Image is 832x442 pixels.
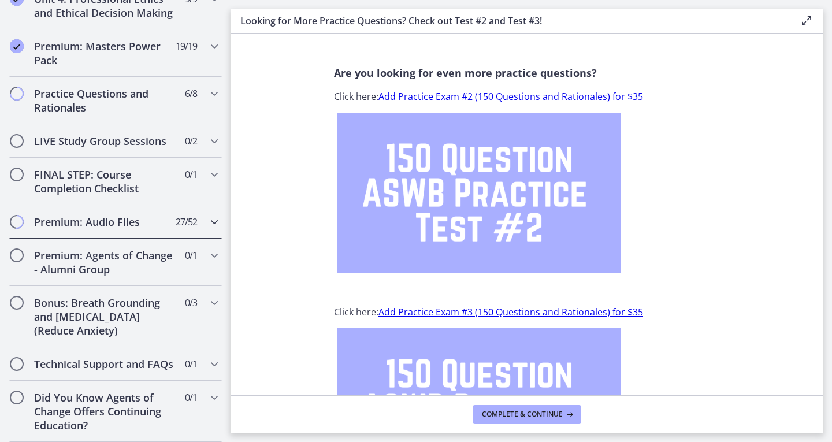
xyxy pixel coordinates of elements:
span: Are you looking for even more practice questions? [334,66,597,80]
h2: FINAL STEP: Course Completion Checklist [34,168,175,195]
h2: Premium: Masters Power Pack [34,39,175,67]
h2: Did You Know Agents of Change Offers Continuing Education? [34,391,175,432]
span: 27 / 52 [176,215,197,229]
span: 6 / 8 [185,87,197,101]
span: 0 / 1 [185,391,197,404]
a: Add Practice Exam #2 (150 Questions and Rationales) for $35 [378,90,643,103]
h3: Looking for More Practice Questions? Check out Test #2 and Test #3! [240,14,781,28]
span: 0 / 1 [185,357,197,371]
h2: Technical Support and FAQs [34,357,175,371]
h2: Bonus: Breath Grounding and [MEDICAL_DATA] (Reduce Anxiety) [34,296,175,337]
p: Click here: [334,305,720,319]
span: 0 / 2 [185,134,197,148]
button: Complete & continue [473,405,581,424]
h2: Premium: Audio Files [34,215,175,229]
span: Complete & continue [482,410,563,419]
span: 0 / 3 [185,296,197,310]
a: Add Practice Exam #3 (150 Questions and Rationales) for $35 [378,306,643,318]
i: Completed [10,39,24,53]
span: 0 / 1 [185,248,197,262]
span: 0 / 1 [185,168,197,181]
span: 19 / 19 [176,39,197,53]
img: 150_Question_ASWB_Practice_Test__2.png [337,113,621,273]
p: Click here: [334,90,720,103]
h2: LIVE Study Group Sessions [34,134,175,148]
h2: Premium: Agents of Change - Alumni Group [34,248,175,276]
h2: Practice Questions and Rationales [34,87,175,114]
